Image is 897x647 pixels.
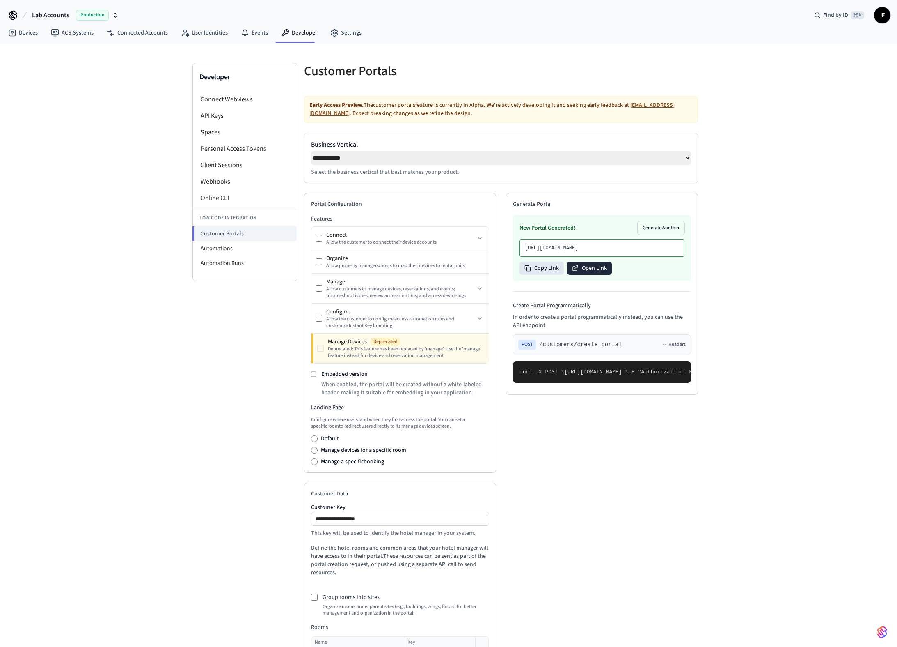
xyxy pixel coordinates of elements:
p: Configure where users land when they first access the portal. You can set a specific room to redi... [311,417,489,430]
p: [URL][DOMAIN_NAME] [525,245,679,251]
li: Spaces [193,124,297,140]
div: Configure [326,308,475,316]
h3: Landing Page [311,403,489,412]
label: Embedded version [321,370,368,378]
div: Manage Devices [328,338,485,346]
span: Find by ID [823,11,848,19]
strong: Early Access Preview. [309,101,364,109]
button: Copy Link [519,262,564,275]
h3: Developer [199,71,291,83]
label: Default [321,435,339,443]
span: Production [76,10,109,21]
a: User Identities [174,25,234,40]
a: Settings [324,25,368,40]
h2: Portal Configuration [311,200,489,208]
h5: Customer Portals [304,63,496,80]
li: Online CLI [193,190,297,206]
button: IF [874,7,890,23]
p: Organize rooms under parent sites (e.g., buildings, wings, floors) for better management and orga... [323,603,489,617]
a: ACS Systems [44,25,100,40]
a: [EMAIL_ADDRESS][DOMAIN_NAME] [309,101,675,117]
div: Find by ID⌘ K [808,8,871,23]
button: Generate Another [638,221,684,235]
p: Select the business vertical that best matches your product. [311,168,691,176]
li: Customer Portals [192,226,297,241]
div: The customer portals feature is currently in Alpha. We're actively developing it and seeking earl... [304,96,698,123]
label: Customer Key [311,504,489,510]
a: Events [234,25,275,40]
span: /customers/create_portal [539,341,622,349]
p: In order to create a portal programmatically instead, you can use the API endpoint [513,313,691,329]
span: POST [518,340,536,350]
div: Organize [326,254,485,262]
span: [URL][DOMAIN_NAME] \ [564,369,628,375]
li: Personal Access Tokens [193,140,297,157]
span: Lab Accounts [32,10,69,20]
li: Client Sessions [193,157,297,173]
p: When enabled, the portal will be created without a white-labeled header, making it suitable for e... [321,380,489,397]
div: Deprecated: This feature has been replaced by 'manage'. Use the 'manage' feature instead for devi... [328,346,485,359]
div: Allow the customer to configure access automation rules and customize Instant Key branding [326,316,475,329]
li: Low Code Integration [193,210,297,226]
span: ⌘ K [851,11,864,19]
li: Webhooks [193,173,297,190]
span: Deprecated [370,338,401,346]
li: Connect Webviews [193,91,297,108]
h2: Generate Portal [513,200,691,208]
a: Connected Accounts [100,25,174,40]
div: Manage [326,278,475,286]
h3: Features [311,215,489,223]
li: API Keys [193,108,297,124]
div: Allow the customer to connect their device accounts [326,239,475,246]
h2: Customer Data [311,490,489,498]
span: curl -X POST \ [519,369,564,375]
span: -H "Authorization: Bearer seam_api_key_123456" \ [628,369,782,375]
h4: Create Portal Programmatically [513,302,691,310]
span: IF [875,8,890,23]
button: Open Link [567,262,612,275]
label: Group rooms into sites [323,593,380,601]
a: Developer [275,25,324,40]
p: Define the hotel rooms and common areas that your hotel manager will have access to in their port... [311,544,489,577]
label: Manage devices for a specific room [321,446,406,454]
a: Devices [2,25,44,40]
div: Allow property managers/hosts to map their devices to rental units [326,262,485,269]
div: Connect [326,231,475,239]
li: Automation Runs [193,256,297,271]
label: Business Vertical [311,140,691,150]
h4: Rooms [311,623,489,631]
img: SeamLogoGradient.69752ec5.svg [877,626,887,639]
p: This key will be used to identify the hotel manager in your system. [311,529,489,537]
h3: New Portal Generated! [519,224,575,232]
button: Headers [662,341,686,348]
li: Automations [193,241,297,256]
div: Allow customers to manage devices, reservations, and events; troubleshoot issues; review access c... [326,286,475,299]
label: Manage a specific booking [321,458,384,466]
